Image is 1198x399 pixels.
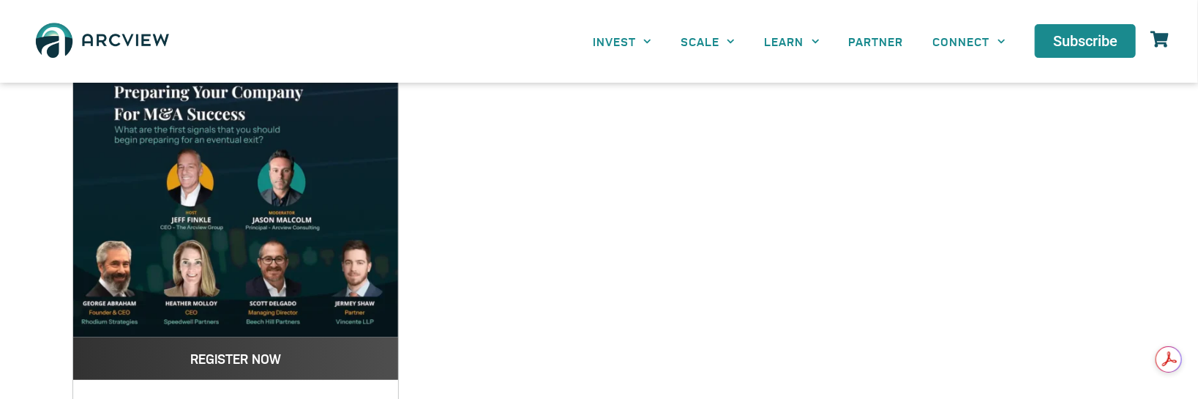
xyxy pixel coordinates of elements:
[918,25,1020,58] a: CONNECT
[73,338,399,380] a: REGISTER NOW
[834,25,918,58] a: PARTNER
[1035,24,1136,58] a: Subscribe
[578,25,666,58] a: INVEST
[1053,34,1117,48] span: Subscribe
[666,25,749,58] a: SCALE
[750,25,834,58] a: LEARN
[190,352,281,365] span: REGISTER NOW
[29,15,176,68] img: The Arcview Group
[578,25,1020,58] nav: Menu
